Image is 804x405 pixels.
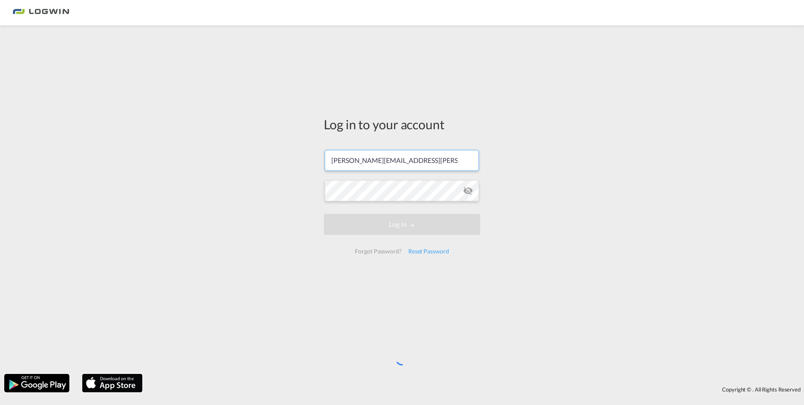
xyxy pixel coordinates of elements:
[405,244,452,259] div: Reset Password
[3,373,70,393] img: google.png
[324,214,480,235] button: LOGIN
[81,373,143,393] img: apple.png
[324,115,480,133] div: Log in to your account
[352,244,405,259] div: Forgot Password?
[325,150,479,171] input: Enter email/phone number
[463,186,473,196] md-icon: icon-eye-off
[13,3,69,22] img: bc73a0e0d8c111efacd525e4c8ad7d32.png
[147,382,804,397] div: Copyright © . All Rights Reserved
